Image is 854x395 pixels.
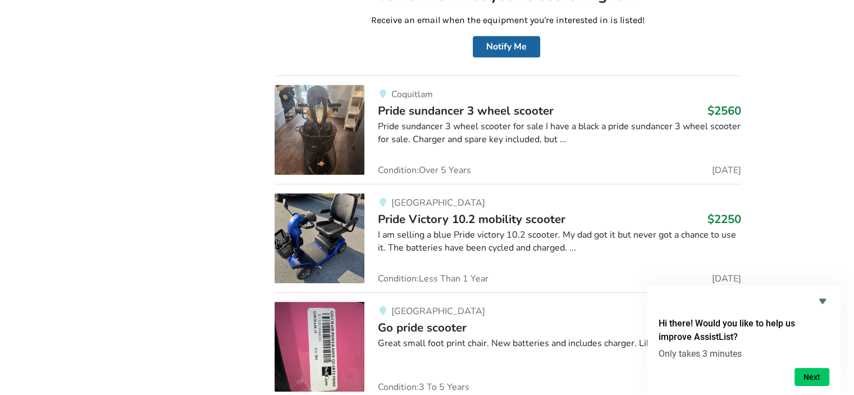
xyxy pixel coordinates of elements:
[284,14,732,27] p: Receive an email when the equipment you're interested in is listed!
[378,337,741,350] div: Great small foot print chair. New batteries and includes charger. Like new condition
[275,193,364,283] img: mobility-pride victory 10.2 mobility scooter
[378,320,467,335] span: Go pride scooter
[473,36,540,57] button: Notify Me
[707,103,741,118] h3: $2560
[275,75,741,184] a: mobility- pride sundancer 3 wheel scooterCoquitlamPride sundancer 3 wheel scooter$2560Pride sunda...
[712,166,741,175] span: [DATE]
[378,103,554,119] span: Pride sundancer 3 wheel scooter
[712,274,741,283] span: [DATE]
[794,368,829,386] button: Next question
[391,197,485,209] span: [GEOGRAPHIC_DATA]
[391,88,432,101] span: Coquitlam
[707,212,741,226] h3: $2250
[378,229,741,255] div: I am selling a blue Pride victory 10.2 scooter. My dad got it but never got a chance to use it. T...
[378,211,565,227] span: Pride Victory 10.2 mobility scooter
[659,317,829,344] h2: Hi there! Would you like to help us improve AssistList?
[378,383,469,392] span: Condition: 3 To 5 Years
[659,348,829,359] p: Only takes 3 minutes
[378,120,741,146] div: Pride sundancer 3 wheel scooter for sale I have a black a pride sundancer 3 wheel scooter for sal...
[378,166,471,175] span: Condition: Over 5 Years
[275,85,364,175] img: mobility- pride sundancer 3 wheel scooter
[275,184,741,292] a: mobility-pride victory 10.2 mobility scooter[GEOGRAPHIC_DATA]Pride Victory 10.2 mobility scooter$...
[816,294,829,308] button: Hide survey
[275,302,364,392] img: mobility-go pride scooter
[378,274,488,283] span: Condition: Less Than 1 Year
[659,294,829,386] div: Hi there! Would you like to help us improve AssistList?
[391,305,485,317] span: [GEOGRAPHIC_DATA]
